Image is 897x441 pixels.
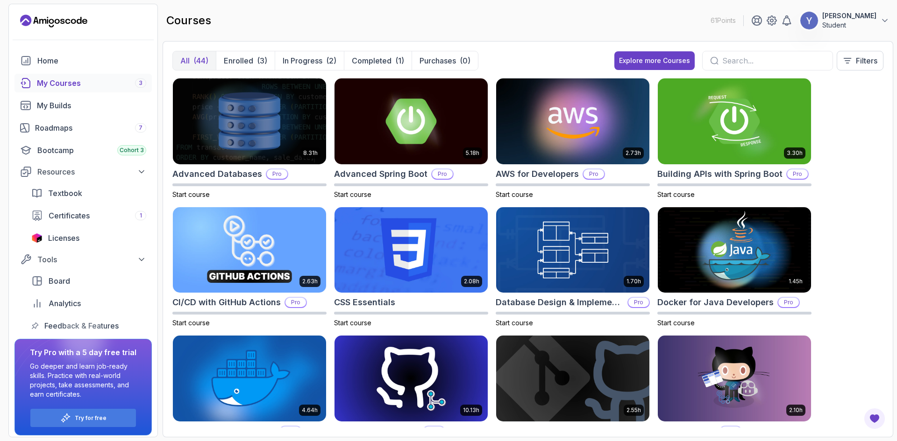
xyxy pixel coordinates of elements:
p: 2.08h [464,278,479,285]
img: Docker For Professionals card [173,336,326,421]
span: Start course [172,319,210,327]
p: Pro [628,298,649,307]
div: My Builds [37,100,146,111]
button: Completed(1) [344,51,412,70]
button: Filters [837,51,883,70]
a: licenses [26,229,152,247]
span: Certificates [49,210,90,221]
button: Enrolled(3) [216,51,275,70]
h2: courses [166,13,211,28]
a: roadmaps [14,119,152,137]
div: Resources [37,166,146,177]
h2: CSS Essentials [334,296,395,309]
img: GitHub Toolkit card [658,336,811,421]
p: 2.55h [626,406,641,414]
p: Purchases [420,55,456,66]
div: (44) [193,55,208,66]
button: Open Feedback Button [863,407,886,430]
img: Database Design & Implementation card [496,207,649,293]
p: In Progress [283,55,322,66]
a: Try for free [75,414,107,422]
span: 7 [139,124,142,132]
img: Git & GitHub Fundamentals card [496,336,649,421]
p: Pro [280,427,301,436]
img: AWS for Developers card [496,78,649,164]
a: bootcamp [14,141,152,160]
a: certificates [26,206,152,225]
span: Textbook [48,188,82,199]
span: Licenses [48,232,79,244]
h2: CI/CD with GitHub Actions [172,296,281,309]
div: Explore more Courses [619,56,690,65]
span: Board [49,275,70,287]
p: Pro [432,169,453,179]
div: (2) [326,55,336,66]
span: Start course [496,190,533,198]
p: Pro [787,169,808,179]
span: Start course [334,319,371,327]
img: Docker for Java Developers card [658,207,811,293]
img: Advanced Databases card [173,78,326,164]
p: 2.63h [302,278,318,285]
a: builds [14,96,152,115]
div: Roadmaps [35,122,146,133]
h2: GitHub Toolkit [657,425,716,438]
span: Start course [657,190,695,198]
span: Feedback & Features [44,320,119,331]
button: All(44) [173,51,216,70]
h2: Advanced Databases [172,168,262,181]
p: Pro [584,169,604,179]
div: (3) [257,55,267,66]
a: feedback [26,316,152,335]
button: Try for free [30,408,136,427]
button: Resources [14,163,152,180]
img: CI/CD with GitHub Actions card [173,207,326,293]
img: jetbrains icon [31,233,43,243]
span: Start course [334,190,371,198]
p: 1.45h [789,278,803,285]
p: Pro [267,169,287,179]
a: courses [14,74,152,92]
div: Tools [37,254,146,265]
div: Bootcamp [37,145,146,156]
span: 1 [140,212,142,219]
p: 3.30h [787,149,803,157]
button: Purchases(0) [412,51,478,70]
img: Git for Professionals card [335,336,488,421]
h2: Git & GitHub Fundamentals [496,425,606,438]
h2: Docker For Professionals [172,425,276,438]
span: Cohort 3 [120,147,144,154]
p: 2.73h [626,149,641,157]
p: All [180,55,190,66]
button: Explore more Courses [614,51,695,70]
img: user profile image [800,12,818,29]
p: 4.64h [302,406,318,414]
img: Building APIs with Spring Boot card [658,78,811,164]
button: user profile image[PERSON_NAME]Student [800,11,890,30]
p: Go deeper and learn job-ready skills. Practice with real-world projects, take assessments, and ea... [30,362,136,399]
p: 5.18h [466,149,479,157]
span: 3 [139,79,142,87]
img: CSS Essentials card [335,207,488,293]
p: Pro [720,427,741,436]
p: Pro [424,427,444,436]
p: Filters [856,55,877,66]
div: (1) [395,55,404,66]
h2: Building APIs with Spring Boot [657,168,783,181]
p: Student [822,21,876,30]
div: (0) [460,55,470,66]
p: [PERSON_NAME] [822,11,876,21]
h2: Database Design & Implementation [496,296,624,309]
p: 10.13h [463,406,479,414]
button: In Progress(2) [275,51,344,70]
p: 61 Points [711,16,736,25]
a: home [14,51,152,70]
div: My Courses [37,77,146,89]
span: Start course [172,190,210,198]
a: textbook [26,184,152,203]
p: 8.31h [303,149,318,157]
span: Start course [657,319,695,327]
p: 1.70h [626,278,641,285]
img: Advanced Spring Boot card [335,78,488,164]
